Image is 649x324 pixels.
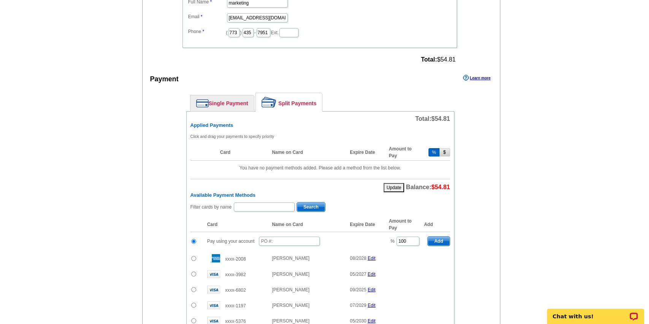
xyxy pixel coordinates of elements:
span: Add [428,237,449,246]
span: 09/2025 [350,287,366,292]
span: [PERSON_NAME] [272,318,309,324]
h6: Available Payment Methods [190,192,450,198]
a: Edit [368,287,376,292]
th: Add [424,217,450,232]
span: xxxx-5376 [225,319,246,324]
img: split-payment.png [262,97,276,107]
span: 05/2027 [350,272,366,277]
th: Card [216,144,268,161]
a: Learn more [463,75,490,81]
a: Edit [368,256,376,261]
h6: Applied Payments [190,122,450,128]
dd: ( ) - Ext. [186,26,453,38]
th: Amount to Pay [385,217,424,232]
img: single-payment.png [196,99,209,107]
span: $54.81 [421,56,455,63]
span: Total: [415,115,450,122]
th: Card [203,217,268,232]
span: $54.81 [432,184,450,190]
button: Update [384,183,405,192]
span: xxxx-6802 [225,288,246,293]
span: Search [297,202,325,212]
th: Name on Card [268,217,346,232]
a: Single Payment [190,95,254,111]
th: Expire Date [346,144,385,161]
span: xxxx-1197 [225,303,246,308]
a: Edit [368,272,376,277]
p: Click and drag your payments to specify priority [190,133,450,140]
span: [PERSON_NAME] [272,272,309,277]
span: 07/2029 [350,303,366,308]
span: [PERSON_NAME] [272,287,309,292]
span: Balance: [406,184,450,190]
th: Name on Card [268,144,346,161]
button: % [428,148,440,156]
th: Amount to Pay [385,144,424,161]
iframe: LiveChat chat widget [542,300,649,324]
span: xxxx-3982 [225,272,246,277]
span: xxxx-2008 [225,256,246,262]
span: Pay using your account [207,239,255,244]
strong: Total: [421,56,437,63]
img: amex.gif [207,254,220,262]
th: Expire Date [346,217,385,232]
input: PO #: [259,237,320,246]
span: $54.81 [432,115,450,122]
span: [PERSON_NAME] [272,256,309,261]
img: visa.gif [207,270,220,278]
span: 05/2030 [350,318,366,324]
img: visa.gif [207,286,220,294]
span: % [390,239,395,244]
label: Email [188,13,226,20]
a: Edit [368,318,376,324]
button: Search [297,202,325,212]
label: Phone [188,28,226,35]
span: [PERSON_NAME] [272,303,309,308]
a: Split Payments [256,93,322,111]
a: Edit [368,303,376,308]
button: $ [440,148,450,156]
img: visa.gif [207,301,220,309]
label: Filter cards by name [190,204,232,210]
div: Payment [150,74,179,84]
td: You have no payment methods added. Please add a method from the list below. [190,160,450,175]
span: 08/2028 [350,256,366,261]
button: Add [427,236,450,246]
